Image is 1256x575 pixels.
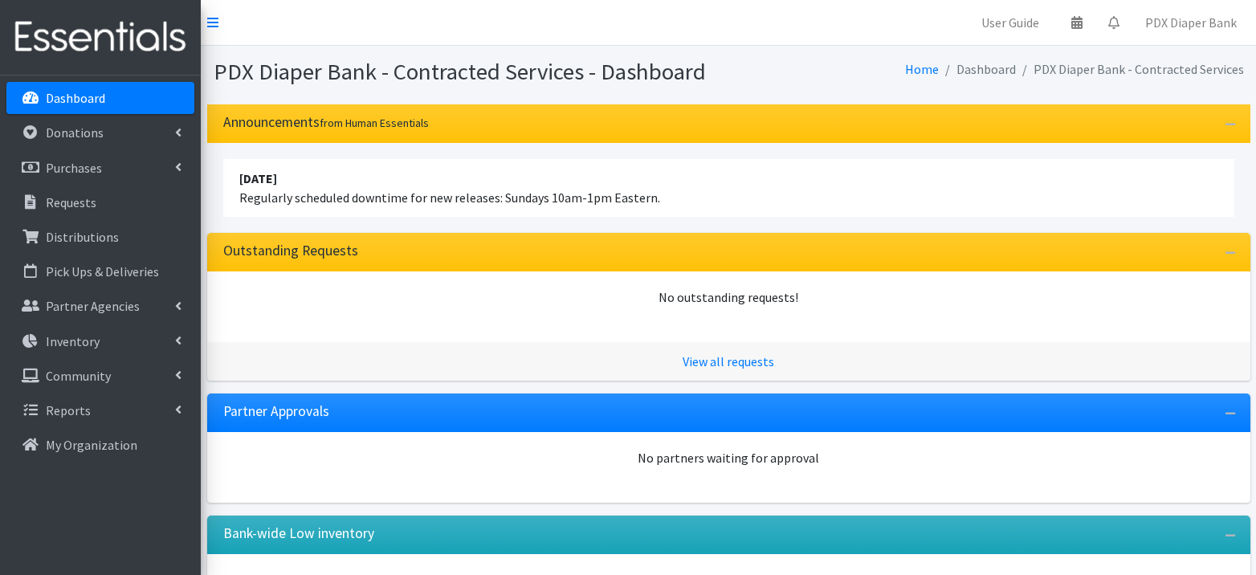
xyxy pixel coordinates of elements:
[46,90,105,106] p: Dashboard
[939,58,1016,81] li: Dashboard
[46,194,96,210] p: Requests
[1016,58,1244,81] li: PDX Diaper Bank - Contracted Services
[214,58,723,86] h1: PDX Diaper Bank - Contracted Services - Dashboard
[46,298,140,314] p: Partner Agencies
[6,82,194,114] a: Dashboard
[46,124,104,141] p: Donations
[223,448,1234,467] div: No partners waiting for approval
[6,325,194,357] a: Inventory
[223,287,1234,307] div: No outstanding requests!
[223,403,329,420] h3: Partner Approvals
[239,170,277,186] strong: [DATE]
[6,186,194,218] a: Requests
[6,116,194,149] a: Donations
[223,243,358,259] h3: Outstanding Requests
[46,333,100,349] p: Inventory
[1132,6,1250,39] a: PDX Diaper Bank
[46,160,102,176] p: Purchases
[320,116,429,130] small: from Human Essentials
[223,159,1234,217] li: Regularly scheduled downtime for new releases: Sundays 10am-1pm Eastern.
[46,229,119,245] p: Distributions
[46,368,111,384] p: Community
[6,255,194,287] a: Pick Ups & Deliveries
[905,61,939,77] a: Home
[6,394,194,426] a: Reports
[46,263,159,279] p: Pick Ups & Deliveries
[6,221,194,253] a: Distributions
[6,152,194,184] a: Purchases
[6,360,194,392] a: Community
[6,290,194,322] a: Partner Agencies
[46,437,137,453] p: My Organization
[683,353,774,369] a: View all requests
[223,114,429,131] h3: Announcements
[46,402,91,418] p: Reports
[6,429,194,461] a: My Organization
[6,10,194,64] img: HumanEssentials
[969,6,1052,39] a: User Guide
[223,525,374,542] h3: Bank-wide Low inventory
